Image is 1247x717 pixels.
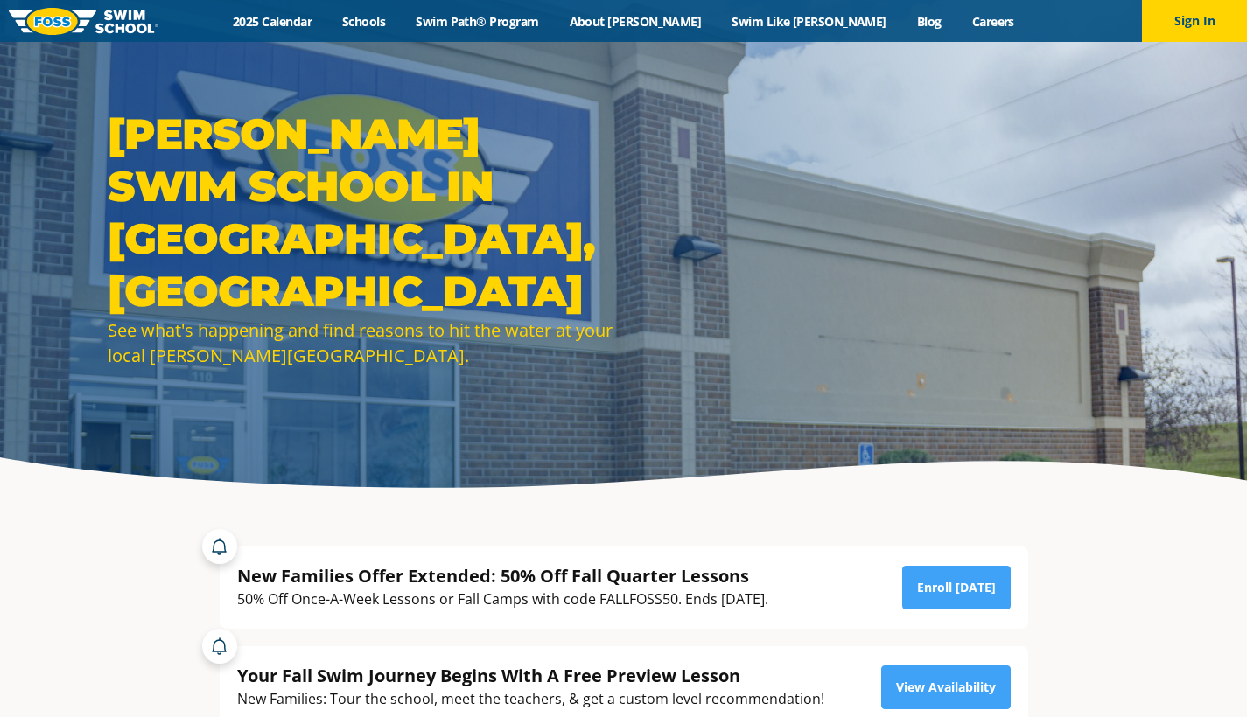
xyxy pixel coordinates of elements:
div: Your Fall Swim Journey Begins With A Free Preview Lesson [237,664,824,687]
div: New Families Offer Extended: 50% Off Fall Quarter Lessons [237,564,768,588]
a: Schools [327,13,401,30]
h1: [PERSON_NAME] Swim School in [GEOGRAPHIC_DATA], [GEOGRAPHIC_DATA] [108,108,615,317]
a: Swim Like [PERSON_NAME] [717,13,902,30]
a: About [PERSON_NAME] [554,13,717,30]
a: 2025 Calendar [218,13,327,30]
a: Enroll [DATE] [902,566,1011,609]
div: New Families: Tour the school, meet the teachers, & get a custom level recommendation! [237,687,824,711]
a: Swim Path® Program [401,13,554,30]
a: View Availability [881,665,1011,709]
div: See what's happening and find reasons to hit the water at your local [PERSON_NAME][GEOGRAPHIC_DATA]. [108,317,615,368]
a: Blog [901,13,956,30]
div: 50% Off Once-A-Week Lessons or Fall Camps with code FALLFOSS50. Ends [DATE]. [237,588,768,611]
a: Careers [956,13,1029,30]
img: FOSS Swim School Logo [9,8,158,35]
